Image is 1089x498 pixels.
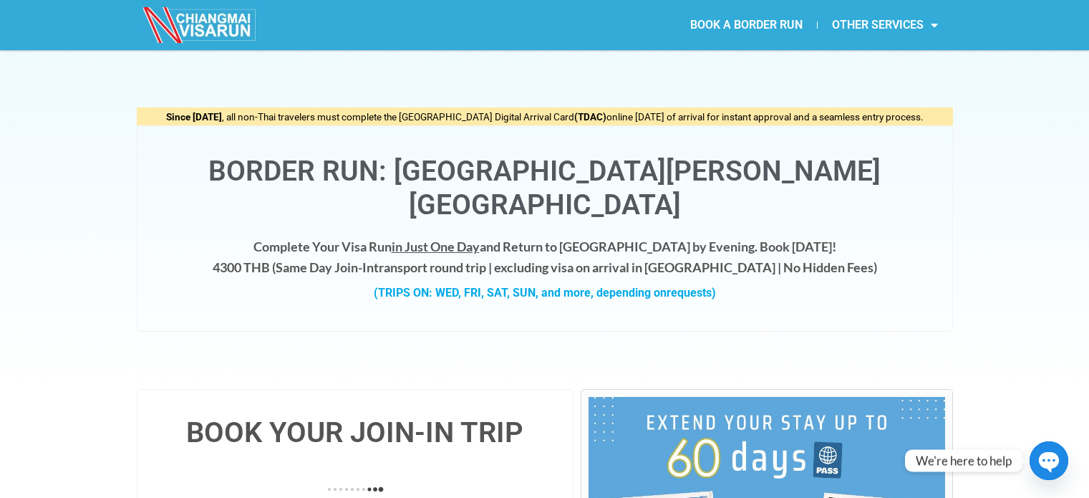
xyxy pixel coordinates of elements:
[276,259,374,275] strong: Same Day Join-In
[166,111,222,123] strong: Since [DATE]
[152,236,938,278] h4: Complete Your Visa Run and Return to [GEOGRAPHIC_DATA] by Evening. Book [DATE]! 4300 THB ( transp...
[574,111,606,123] strong: (TDAC)
[544,9,952,42] nav: Menu
[374,286,716,300] strong: (TRIPS ON: WED, FRI, SAT, SUN, and more, depending on
[166,111,924,123] span: , all non-Thai travelers must complete the [GEOGRAPHIC_DATA] Digital Arrival Card online [DATE] o...
[392,239,480,254] span: in Just One Day
[818,9,952,42] a: OTHER SERVICES
[152,418,559,447] h4: BOOK YOUR JOIN-IN TRIP
[676,9,817,42] a: BOOK A BORDER RUN
[667,286,716,300] span: requests)
[152,155,938,222] h1: Border Run: [GEOGRAPHIC_DATA][PERSON_NAME][GEOGRAPHIC_DATA]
